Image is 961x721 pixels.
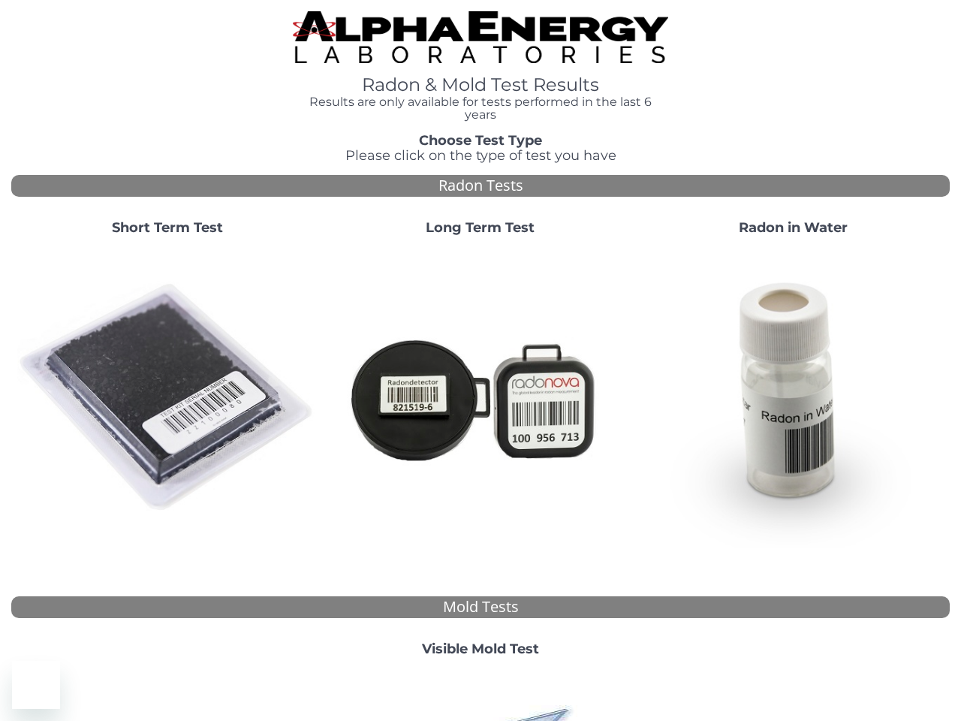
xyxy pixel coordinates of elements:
div: Mold Tests [11,596,950,618]
img: RadoninWater.jpg [643,248,944,549]
img: Radtrak2vsRadtrak3.jpg [330,248,631,549]
span: Please click on the type of test you have [345,147,616,164]
img: TightCrop.jpg [293,11,668,63]
strong: Long Term Test [426,219,535,236]
strong: Radon in Water [739,219,848,236]
strong: Short Term Test [112,219,223,236]
iframe: Button to launch messaging window [12,661,60,709]
img: ShortTerm.jpg [17,248,318,549]
h4: Results are only available for tests performed in the last 6 years [293,95,668,122]
h1: Radon & Mold Test Results [293,75,668,95]
strong: Visible Mold Test [422,641,539,657]
div: Radon Tests [11,175,950,197]
strong: Choose Test Type [419,132,542,149]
